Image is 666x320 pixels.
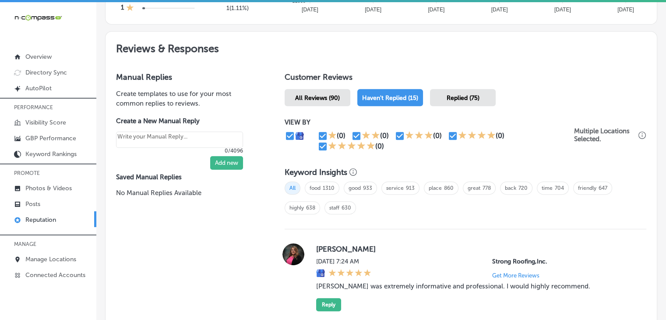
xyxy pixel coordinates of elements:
[316,298,341,311] button: Reply
[362,131,380,141] div: 2 Stars
[578,185,596,191] a: friendly
[306,205,315,211] a: 638
[25,200,40,208] p: Posts
[491,7,507,13] tspan: [DATE]
[285,167,347,177] h3: Keyword Insights
[468,185,480,191] a: great
[386,185,404,191] a: service
[14,14,62,22] img: 660ab0bf-5cc7-4cb8-ba1c-48b5ae0f18e60NCTV_CLogo_TV_Black_-500x88.png
[492,258,632,265] p: Strong Roofing,Inc.
[518,185,528,191] a: 720
[405,131,433,141] div: 3 Stars
[428,7,444,13] tspan: [DATE]
[555,185,564,191] a: 704
[406,185,415,191] a: 913
[458,131,496,141] div: 4 Stars
[444,185,454,191] a: 860
[285,72,646,85] h1: Customer Reviews
[295,94,340,102] span: All Reviews (90)
[574,127,636,143] p: Multiple Locations Selected.
[542,185,553,191] a: time
[328,269,371,278] div: 5 Stars
[302,7,318,13] tspan: [DATE]
[25,85,52,92] p: AutoPilot
[337,132,345,140] div: (0)
[433,132,442,140] div: (0)
[365,7,381,13] tspan: [DATE]
[617,7,634,13] tspan: [DATE]
[285,118,574,126] p: VIEW BY
[316,282,632,290] blockquote: [PERSON_NAME] was extremely informative and professional. I would highly recommend.
[33,52,78,57] div: Domain Overview
[289,205,304,211] a: highly
[116,132,243,148] textarea: Create your Quick Reply
[14,23,21,30] img: website_grey.svg
[207,4,249,12] h5: 1 ( 1.11% )
[25,216,56,224] p: Reputation
[87,51,94,58] img: tab_keywords_by_traffic_grey.svg
[329,205,339,211] a: staff
[116,89,257,108] p: Create templates to use for your most common replies to reviews.
[363,185,372,191] a: 933
[24,51,31,58] img: tab_domain_overview_orange.svg
[483,185,491,191] a: 778
[285,181,300,195] span: All
[554,7,571,13] tspan: [DATE]
[349,185,361,191] a: good
[25,119,66,126] p: Visibility Score
[14,14,21,21] img: logo_orange.svg
[25,14,43,21] div: v 4.0.25
[316,245,632,253] label: [PERSON_NAME]
[362,94,418,102] span: Haven't Replied (15)
[310,185,321,191] a: food
[25,53,52,60] p: Overview
[380,132,389,140] div: (0)
[328,131,337,141] div: 1 Star
[23,23,96,30] div: Domain: [DOMAIN_NAME]
[116,173,257,181] label: Saved Manual Replies
[116,148,243,154] p: 0/4096
[25,256,76,263] p: Manage Locations
[429,185,442,191] a: place
[116,188,257,198] p: No Manual Replies Available
[25,69,67,76] p: Directory Sync
[97,52,148,57] div: Keywords by Traffic
[25,185,72,192] p: Photos & Videos
[106,32,657,62] h2: Reviews & Responses
[328,141,375,152] div: 5 Stars
[505,185,516,191] a: back
[25,150,77,158] p: Keyword Rankings
[116,117,243,125] label: Create a New Manual Reply
[492,272,539,279] p: Get More Reviews
[496,132,504,140] div: (0)
[25,271,85,279] p: Connected Accounts
[323,185,335,191] a: 1310
[126,4,134,13] div: 1 Star
[116,72,257,82] h3: Manual Replies
[447,94,479,102] span: Replied (75)
[316,258,371,265] label: [DATE] 7:24 AM
[25,135,76,142] p: GBP Performance
[342,205,351,211] a: 630
[599,185,607,191] a: 647
[375,142,384,150] div: (0)
[210,156,243,170] button: Add new
[121,4,124,13] h4: 1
